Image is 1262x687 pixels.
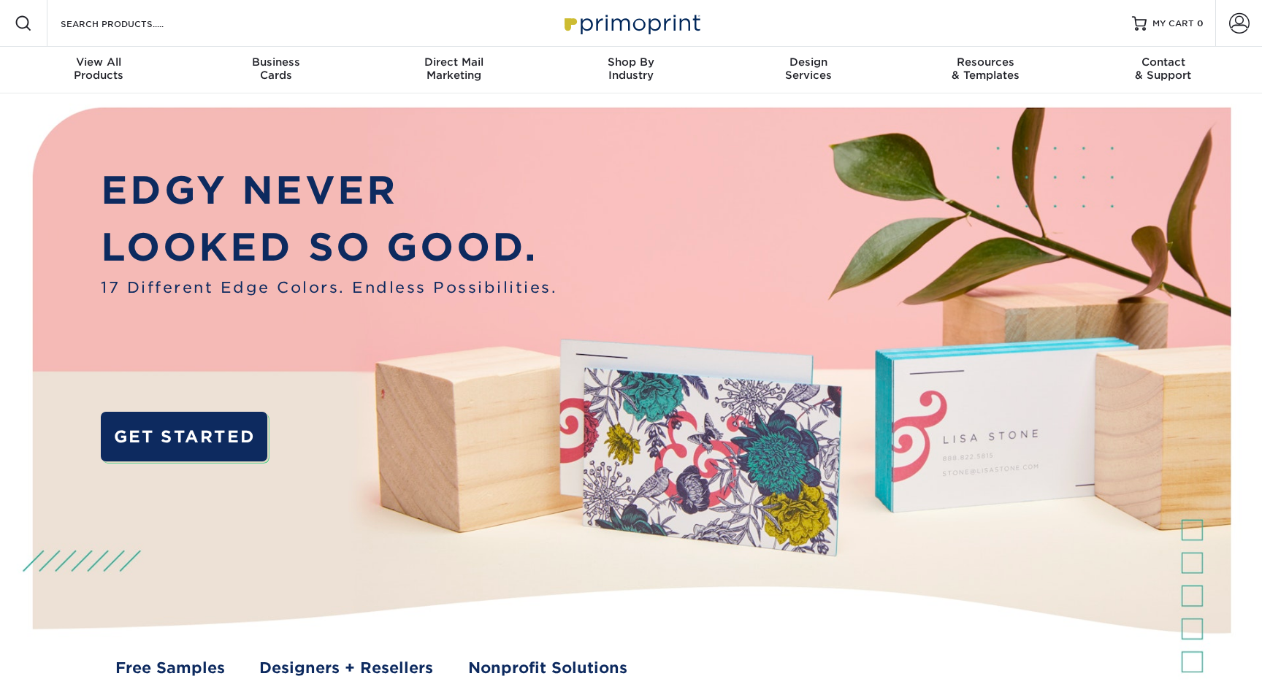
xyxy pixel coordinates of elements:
a: View AllProducts [10,47,188,93]
a: Contact& Support [1074,47,1252,93]
p: EDGY NEVER [101,162,557,219]
span: Contact [1074,55,1252,69]
div: Cards [188,55,365,82]
p: LOOKED SO GOOD. [101,219,557,276]
input: SEARCH PRODUCTS..... [59,15,202,32]
span: Design [719,55,897,69]
a: Shop ByIndustry [543,47,720,93]
div: Industry [543,55,720,82]
div: Products [10,55,188,82]
a: BusinessCards [188,47,365,93]
span: 17 Different Edge Colors. Endless Possibilities. [101,276,557,299]
a: Direct MailMarketing [365,47,543,93]
span: Resources [897,55,1074,69]
div: Marketing [365,55,543,82]
span: MY CART [1152,18,1194,30]
div: Services [719,55,897,82]
span: Business [188,55,365,69]
img: Primoprint [558,7,704,39]
span: Shop By [543,55,720,69]
a: Free Samples [115,656,225,679]
a: Designers + Resellers [259,656,433,679]
span: View All [10,55,188,69]
span: 0 [1197,18,1204,28]
div: & Support [1074,55,1252,82]
span: Direct Mail [365,55,543,69]
a: GET STARTED [101,412,267,461]
a: Nonprofit Solutions [468,656,627,679]
a: Resources& Templates [897,47,1074,93]
a: DesignServices [719,47,897,93]
div: & Templates [897,55,1074,82]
